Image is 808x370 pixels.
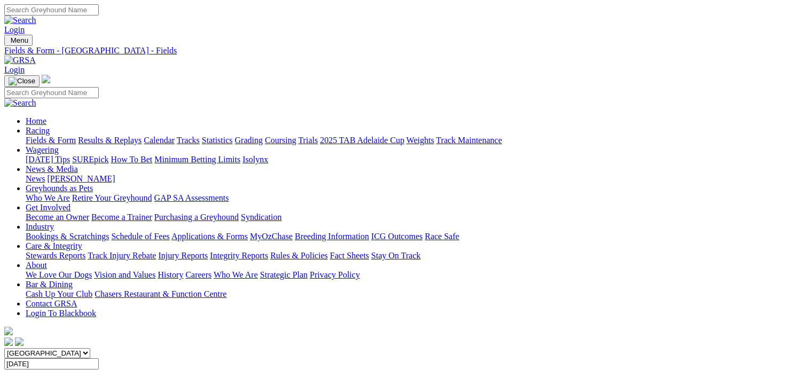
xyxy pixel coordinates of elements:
img: Search [4,15,36,25]
a: Applications & Forms [171,232,248,241]
a: SUREpick [72,155,108,164]
a: Purchasing a Greyhound [154,212,239,222]
a: Tracks [177,136,200,145]
span: Menu [11,36,28,44]
img: logo-grsa-white.png [42,75,50,83]
a: Weights [406,136,434,145]
a: Breeding Information [295,232,369,241]
div: Racing [26,136,804,145]
a: GAP SA Assessments [154,193,229,202]
a: News & Media [26,164,78,174]
div: Get Involved [26,212,804,222]
a: Chasers Restaurant & Function Centre [95,289,226,298]
img: facebook.svg [4,337,13,346]
a: Who We Are [214,270,258,279]
a: Who We Are [26,193,70,202]
a: Care & Integrity [26,241,82,250]
a: About [26,261,47,270]
div: Greyhounds as Pets [26,193,804,203]
a: Track Maintenance [436,136,502,145]
img: Search [4,98,36,108]
a: Integrity Reports [210,251,268,260]
a: Careers [185,270,211,279]
a: Schedule of Fees [111,232,169,241]
a: History [158,270,183,279]
a: Rules & Policies [270,251,328,260]
div: About [26,270,804,280]
button: Toggle navigation [4,35,33,46]
input: Search [4,4,99,15]
a: Track Injury Rebate [88,251,156,260]
div: Industry [26,232,804,241]
img: logo-grsa-white.png [4,327,13,335]
a: [DATE] Tips [26,155,70,164]
a: Login [4,65,25,74]
a: Wagering [26,145,59,154]
a: Isolynx [242,155,268,164]
a: Coursing [265,136,296,145]
a: Bar & Dining [26,280,73,289]
a: Become a Trainer [91,212,152,222]
a: Syndication [241,212,281,222]
a: Privacy Policy [310,270,360,279]
a: Stay On Track [371,251,420,260]
a: Injury Reports [158,251,208,260]
a: Statistics [202,136,233,145]
a: Fields & Form [26,136,76,145]
a: Contact GRSA [26,299,77,308]
a: Fields & Form - [GEOGRAPHIC_DATA] - Fields [4,46,804,56]
a: [PERSON_NAME] [47,174,115,183]
a: News [26,174,45,183]
a: Stewards Reports [26,251,85,260]
a: Trials [298,136,318,145]
div: Wagering [26,155,804,164]
div: News & Media [26,174,804,184]
a: Calendar [144,136,175,145]
a: Home [26,116,46,125]
a: How To Bet [111,155,153,164]
a: Get Involved [26,203,70,212]
input: Search [4,87,99,98]
div: Bar & Dining [26,289,804,299]
a: Grading [235,136,263,145]
a: Become an Owner [26,212,89,222]
a: Vision and Values [94,270,155,279]
a: Greyhounds as Pets [26,184,93,193]
a: Race Safe [425,232,459,241]
a: Fact Sheets [330,251,369,260]
a: Bookings & Scratchings [26,232,109,241]
a: Retire Your Greyhound [72,193,152,202]
a: Strategic Plan [260,270,308,279]
img: Close [9,77,35,85]
input: Select date [4,358,99,369]
a: Cash Up Your Club [26,289,92,298]
a: Login To Blackbook [26,309,96,318]
img: GRSA [4,56,36,65]
a: ICG Outcomes [371,232,422,241]
a: We Love Our Dogs [26,270,92,279]
a: Results & Replays [78,136,142,145]
a: Login [4,25,25,34]
a: Industry [26,222,54,231]
a: 2025 TAB Adelaide Cup [320,136,404,145]
a: Racing [26,126,50,135]
a: MyOzChase [250,232,293,241]
img: twitter.svg [15,337,23,346]
div: Care & Integrity [26,251,804,261]
a: Minimum Betting Limits [154,155,240,164]
button: Toggle navigation [4,75,40,87]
